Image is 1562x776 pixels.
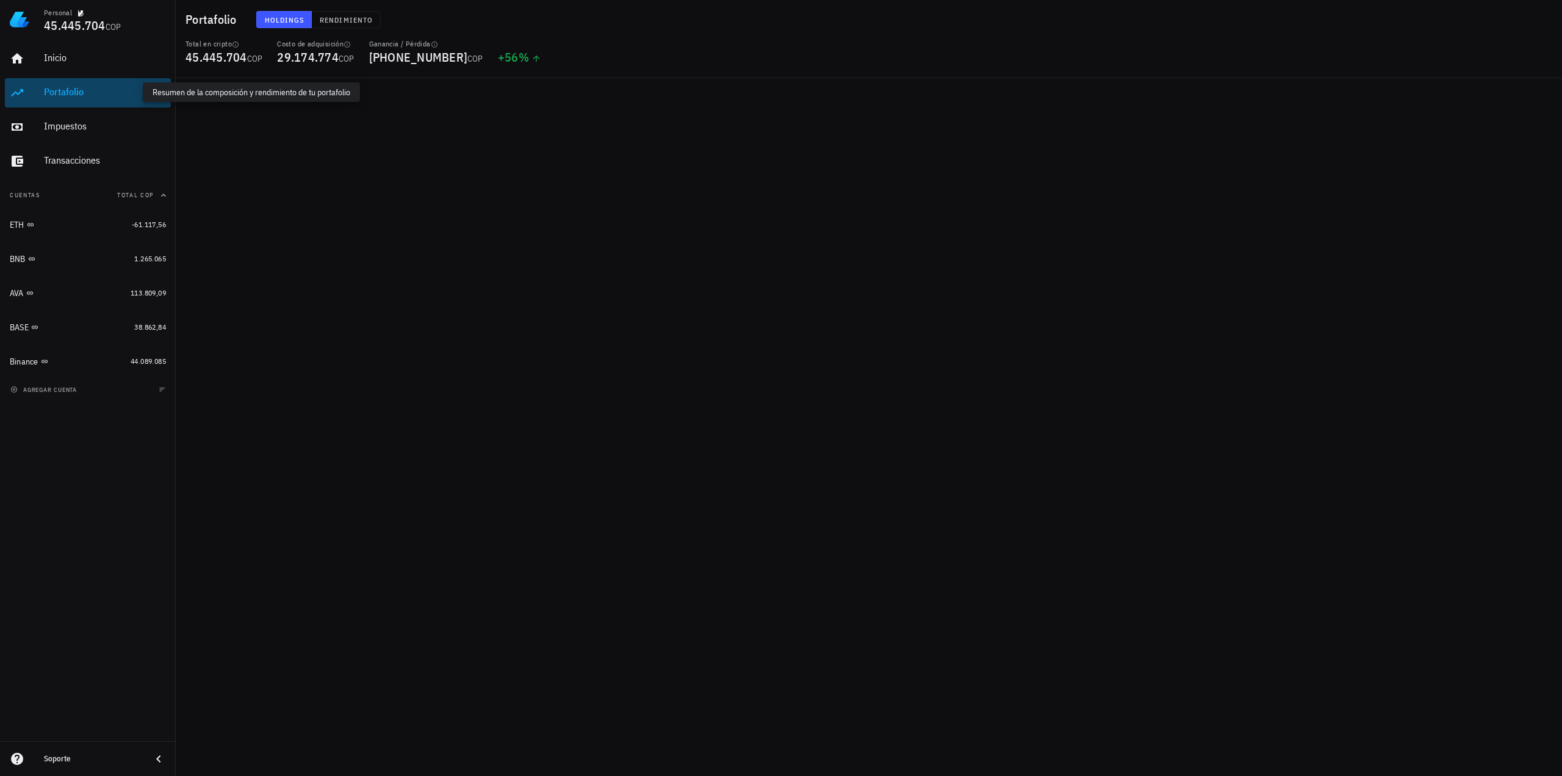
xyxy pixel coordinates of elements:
span: 44.089.085 [131,357,166,366]
div: BASE [10,322,29,333]
button: agregar cuenta [7,383,82,396]
a: BNB 1.265.065 [5,244,171,274]
div: avatar [1535,10,1555,29]
img: LedgiFi [10,10,29,29]
button: Rendimiento [312,11,381,28]
button: CuentasTotal COP [5,181,171,210]
a: AVA 113.809,09 [5,278,171,308]
div: Ganancia / Pérdida [369,39,483,49]
span: COP [339,53,355,64]
a: Inicio [5,44,171,73]
div: AVA [10,288,24,299]
span: Total COP [117,191,154,199]
div: Total en cripto [185,39,262,49]
div: Transacciones [44,154,166,166]
div: Costo de adquisición [277,39,354,49]
span: COP [106,21,121,32]
div: +56 [498,51,541,63]
span: 113.809,09 [131,288,166,297]
span: -61.117,56 [132,220,166,229]
span: % [519,49,529,65]
div: Inicio [44,52,166,63]
span: agregar cuenta [13,386,77,394]
div: Personal [44,8,72,18]
span: COP [467,53,483,64]
span: 1.265.065 [134,254,166,263]
span: 29.174.774 [277,49,339,65]
div: Impuestos [44,120,166,132]
button: Holdings [256,11,312,28]
span: [PHONE_NUMBER] [369,49,468,65]
span: 38.862,84 [134,322,166,332]
div: Binance [10,357,38,367]
div: BNB [10,254,26,264]
a: ETH -61.117,56 [5,210,171,239]
div: ETH [10,220,24,230]
span: COP [247,53,263,64]
div: Soporte [44,754,142,764]
a: Binance 44.089.085 [5,347,171,376]
div: Portafolio [44,86,166,98]
a: Transacciones [5,147,171,176]
span: 45.445.704 [185,49,247,65]
span: Holdings [264,15,304,24]
a: Impuestos [5,112,171,142]
a: BASE 38.862,84 [5,313,171,342]
h1: Portafolio [185,10,242,29]
a: Portafolio [5,78,171,107]
span: 45.445.704 [44,17,106,34]
span: Rendimiento [319,15,373,24]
